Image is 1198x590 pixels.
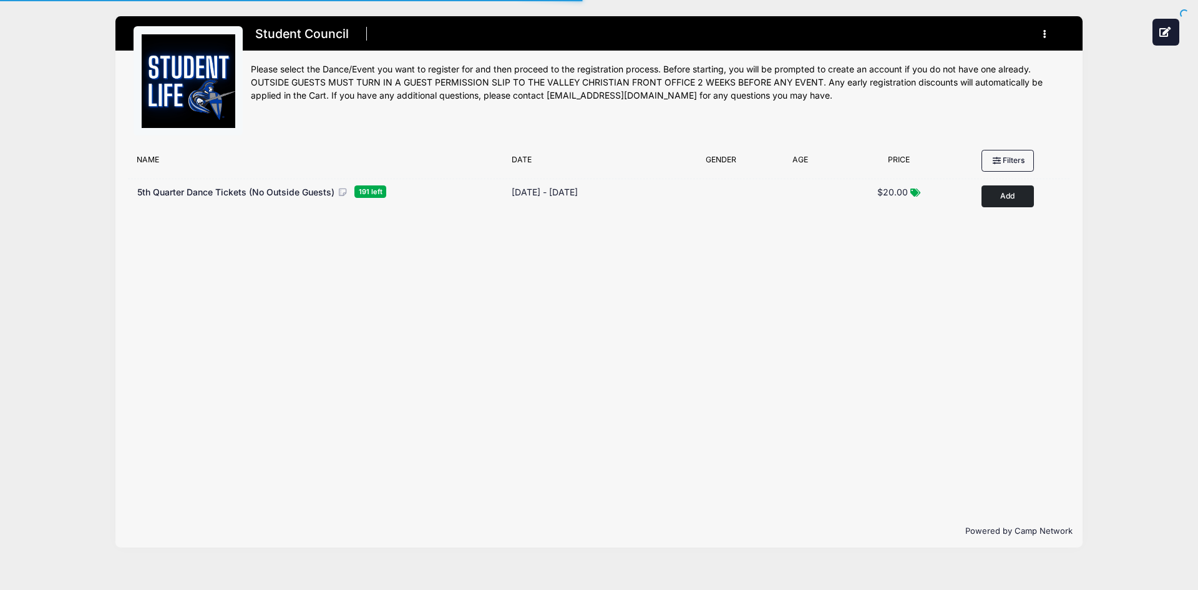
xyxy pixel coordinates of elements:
div: Gender [683,154,758,172]
h1: Student Council [251,23,353,45]
button: Filters [981,150,1034,171]
span: $20.00 [877,187,908,197]
span: 5th Quarter Dance Tickets (No Outside Guests) [137,187,334,197]
div: Name [130,154,505,172]
div: Price [842,154,955,172]
div: Date [505,154,683,172]
button: Add [981,185,1034,207]
div: Please select the Dance/Event you want to register for and then proceed to the registration proce... [251,63,1064,102]
div: Age [758,154,842,172]
p: Powered by Camp Network [125,525,1073,538]
div: [DATE] - [DATE] [512,185,578,199]
img: logo [142,34,235,128]
span: 191 left [354,185,386,197]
